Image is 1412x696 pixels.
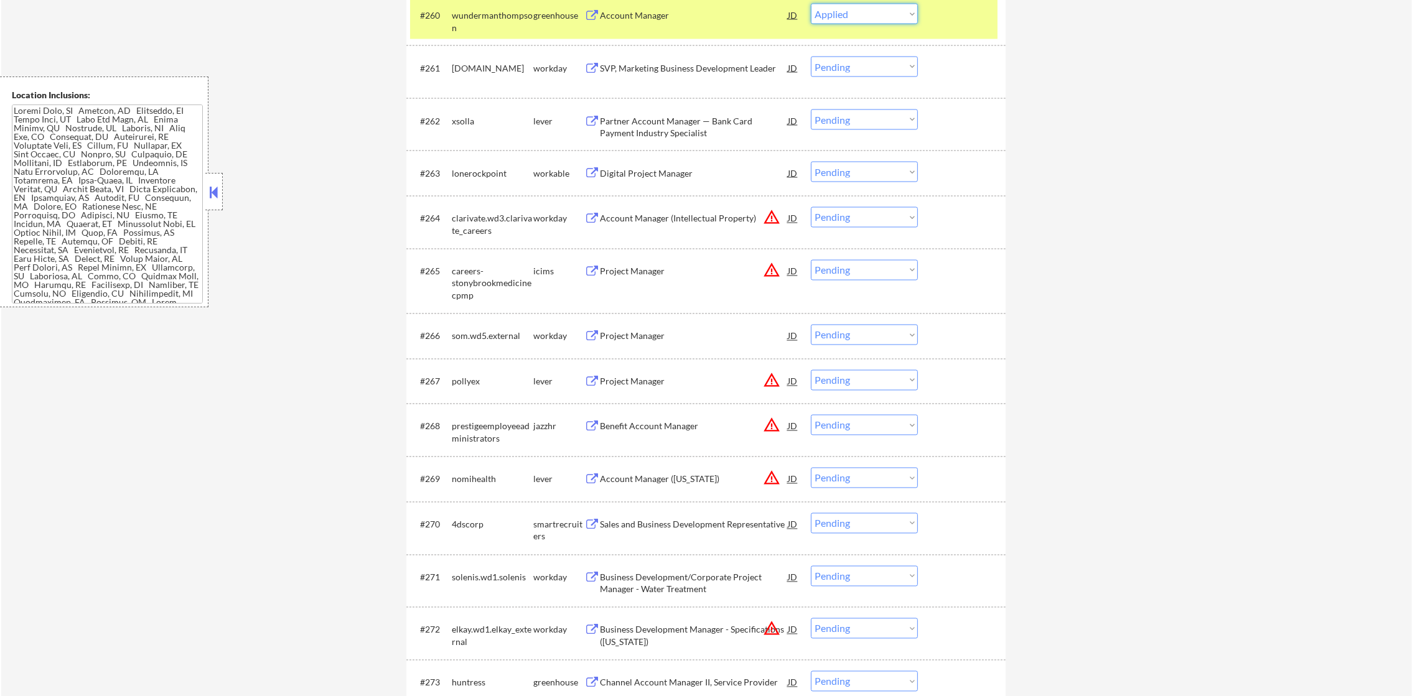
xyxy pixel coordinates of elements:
[600,115,788,139] div: Partner Account Manager — Bank Card Payment Industry Specialist
[420,115,442,128] div: #262
[600,266,788,278] div: Project Manager
[763,262,780,279] button: warning_amber
[420,376,442,388] div: #267
[787,415,799,437] div: JD
[763,620,780,638] button: warning_amber
[533,420,584,433] div: jazzhr
[533,167,584,180] div: workable
[452,519,533,531] div: 4dscorp
[787,207,799,230] div: JD
[533,9,584,22] div: greenhouse
[787,260,799,282] div: JD
[600,420,788,433] div: Benefit Account Manager
[420,266,442,278] div: #265
[600,62,788,75] div: SVP, Marketing Business Development Leader
[420,62,442,75] div: #261
[600,376,788,388] div: Project Manager
[452,213,533,237] div: clarivate.wd3.clarivate_careers
[787,468,799,490] div: JD
[452,572,533,584] div: solenis.wd1.solenis
[600,330,788,343] div: Project Manager
[787,566,799,588] div: JD
[533,677,584,689] div: greenhouse
[452,473,533,486] div: nomihealth
[600,572,788,596] div: Business Development/Corporate Project Manager - Water Treatment
[787,671,799,694] div: JD
[452,420,533,445] div: prestigeemployeeadministrators
[600,624,788,648] div: Business Development Manager - Specifications ([US_STATE])
[420,330,442,343] div: #266
[787,109,799,132] div: JD
[763,417,780,434] button: warning_amber
[600,473,788,486] div: Account Manager ([US_STATE])
[787,57,799,79] div: JD
[452,115,533,128] div: xsolla
[533,376,584,388] div: lever
[420,473,442,486] div: #269
[420,519,442,531] div: #270
[420,572,442,584] div: #271
[533,266,584,278] div: icims
[600,519,788,531] div: Sales and Business Development Representative
[600,213,788,225] div: Account Manager (Intellectual Property)
[787,162,799,184] div: JD
[452,62,533,75] div: [DOMAIN_NAME]
[533,624,584,636] div: workday
[452,9,533,34] div: wundermanthompson
[763,470,780,487] button: warning_amber
[420,9,442,22] div: #260
[452,330,533,343] div: som.wd5.external
[763,209,780,226] button: warning_amber
[452,677,533,689] div: huntress
[787,618,799,641] div: JD
[763,372,780,389] button: warning_amber
[420,624,442,636] div: #272
[787,513,799,536] div: JD
[533,330,584,343] div: workday
[787,325,799,347] div: JD
[787,4,799,26] div: JD
[600,167,788,180] div: Digital Project Manager
[452,167,533,180] div: lonerockpoint
[452,376,533,388] div: pollyex
[600,9,788,22] div: Account Manager
[452,266,533,302] div: careers-stonybrookmedicinecpmp
[420,677,442,689] div: #273
[420,213,442,225] div: #264
[533,519,584,543] div: smartrecruiters
[533,473,584,486] div: lever
[452,624,533,648] div: elkay.wd1.elkay_external
[533,115,584,128] div: lever
[420,167,442,180] div: #263
[600,677,788,689] div: Channel Account Manager II, Service Provider
[533,572,584,584] div: workday
[787,370,799,392] div: JD
[533,62,584,75] div: workday
[420,420,442,433] div: #268
[12,89,203,101] div: Location Inclusions:
[533,213,584,225] div: workday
